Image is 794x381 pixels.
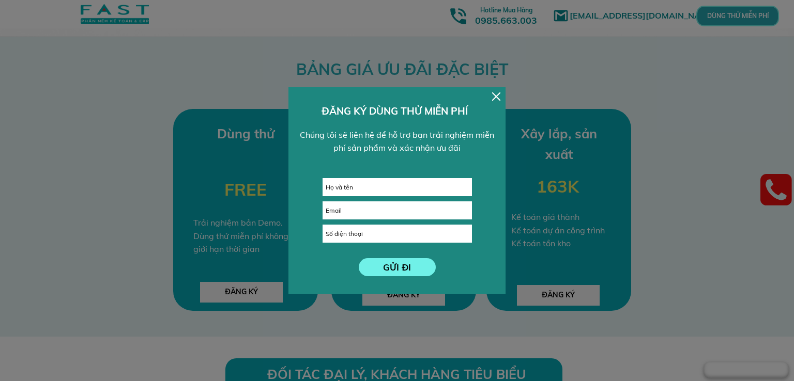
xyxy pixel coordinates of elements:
p: GỬI ĐI [359,258,436,276]
input: Email [323,202,471,219]
input: Họ và tên [323,179,471,196]
input: Số điện thoại [323,225,471,242]
h3: ĐĂNG KÝ DÙNG THỬ MIỄN PHÍ [322,103,473,119]
div: Chúng tôi sẽ liên hệ để hỗ trợ bạn trải nghiệm miễn phí sản phẩm và xác nhận ưu đãi [295,129,499,155]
